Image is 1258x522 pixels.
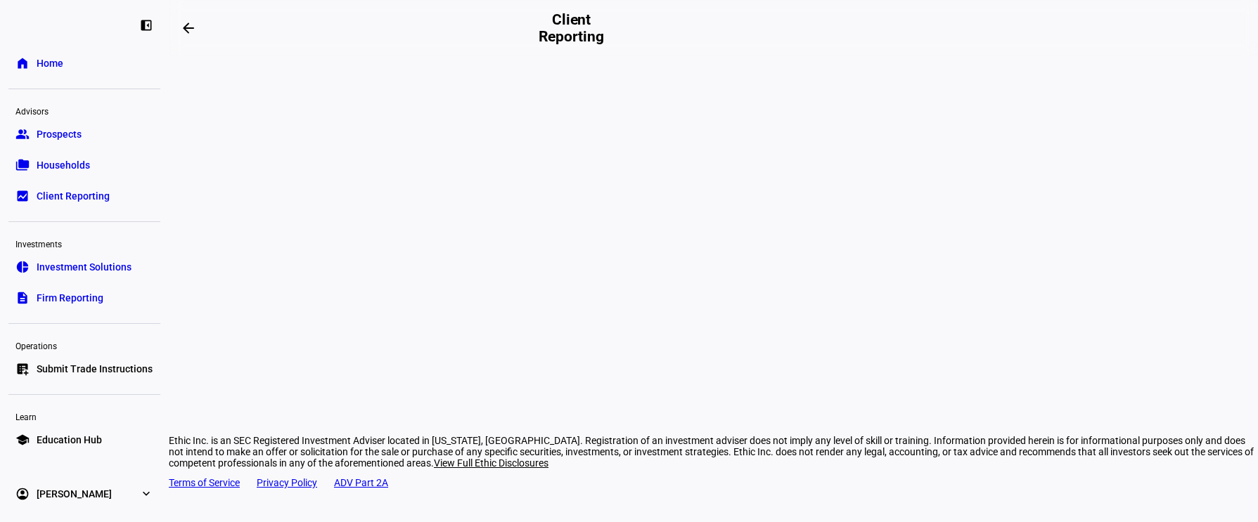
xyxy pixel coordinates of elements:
[139,487,153,501] eth-mat-symbol: expand_more
[37,56,63,70] span: Home
[257,477,317,488] a: Privacy Policy
[15,127,30,141] eth-mat-symbol: group
[180,20,197,37] mat-icon: arrow_backwards
[15,56,30,70] eth-mat-symbol: home
[8,49,160,77] a: homeHome
[15,260,30,274] eth-mat-symbol: pie_chart
[8,182,160,210] a: bid_landscapeClient Reporting
[8,284,160,312] a: descriptionFirm Reporting
[8,406,160,426] div: Learn
[139,18,153,32] eth-mat-symbol: left_panel_close
[15,362,30,376] eth-mat-symbol: list_alt_add
[37,158,90,172] span: Households
[8,335,160,355] div: Operations
[169,435,1258,469] div: Ethic Inc. is an SEC Registered Investment Adviser located in [US_STATE], [GEOGRAPHIC_DATA]. Regi...
[37,189,110,203] span: Client Reporting
[15,433,30,447] eth-mat-symbol: school
[15,487,30,501] eth-mat-symbol: account_circle
[37,291,103,305] span: Firm Reporting
[8,151,160,179] a: folder_copyHouseholds
[169,477,240,488] a: Terms of Service
[37,362,153,376] span: Submit Trade Instructions
[15,189,30,203] eth-mat-symbol: bid_landscape
[37,487,112,501] span: [PERSON_NAME]
[8,120,160,148] a: groupProspects
[8,100,160,120] div: Advisors
[334,477,388,488] a: ADV Part 2A
[15,291,30,305] eth-mat-symbol: description
[434,457,548,469] span: View Full Ethic Disclosures
[37,433,102,447] span: Education Hub
[530,11,613,45] h2: Client Reporting
[37,260,131,274] span: Investment Solutions
[15,158,30,172] eth-mat-symbol: folder_copy
[8,233,160,253] div: Investments
[8,253,160,281] a: pie_chartInvestment Solutions
[37,127,82,141] span: Prospects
